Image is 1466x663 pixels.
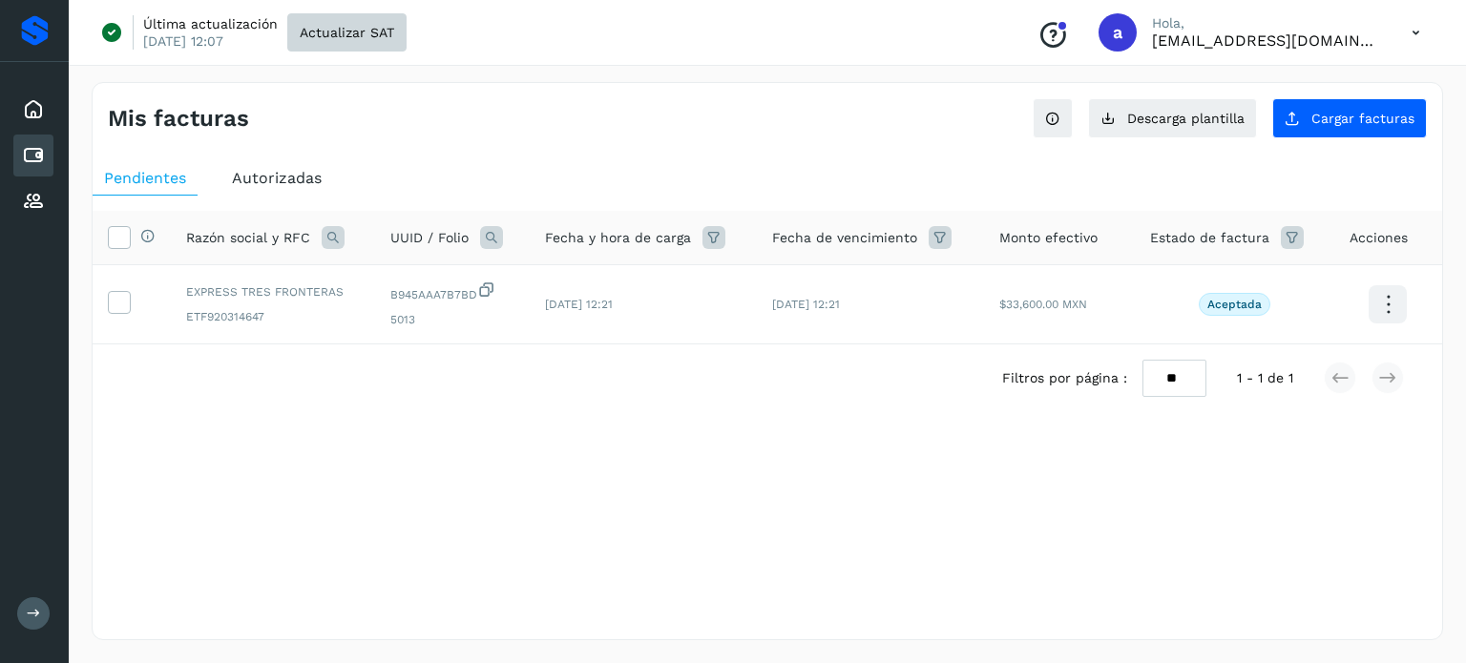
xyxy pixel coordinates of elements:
[1152,15,1381,31] p: Hola,
[1207,298,1262,311] p: Aceptada
[300,26,394,39] span: Actualizar SAT
[390,311,514,328] span: 5013
[108,105,249,133] h4: Mis facturas
[104,169,186,187] span: Pendientes
[186,228,310,248] span: Razón social y RFC
[1088,98,1257,138] button: Descarga plantilla
[1150,228,1269,248] span: Estado de factura
[1152,31,1381,50] p: auxadmin@grupoventi.com.mx
[1311,112,1414,125] span: Cargar facturas
[13,89,53,131] div: Inicio
[1237,368,1293,388] span: 1 - 1 de 1
[186,308,360,325] span: ETF920314647
[545,298,613,311] span: [DATE] 12:21
[772,228,917,248] span: Fecha de vencimiento
[1350,228,1408,248] span: Acciones
[390,280,514,303] span: B945AAA7B7BD
[143,32,223,50] p: [DATE] 12:07
[545,228,691,248] span: Fecha y hora de carga
[1127,112,1245,125] span: Descarga plantilla
[287,13,407,52] button: Actualizar SAT
[143,15,278,32] p: Última actualización
[232,169,322,187] span: Autorizadas
[390,228,469,248] span: UUID / Folio
[13,135,53,176] div: Cuentas por pagar
[1002,368,1127,388] span: Filtros por página :
[772,298,840,311] span: [DATE] 12:21
[999,228,1098,248] span: Monto efectivo
[13,180,53,222] div: Proveedores
[186,283,360,300] span: EXPRESS TRES FRONTERAS
[999,298,1087,311] span: $33,600.00 MXN
[1272,98,1427,138] button: Cargar facturas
